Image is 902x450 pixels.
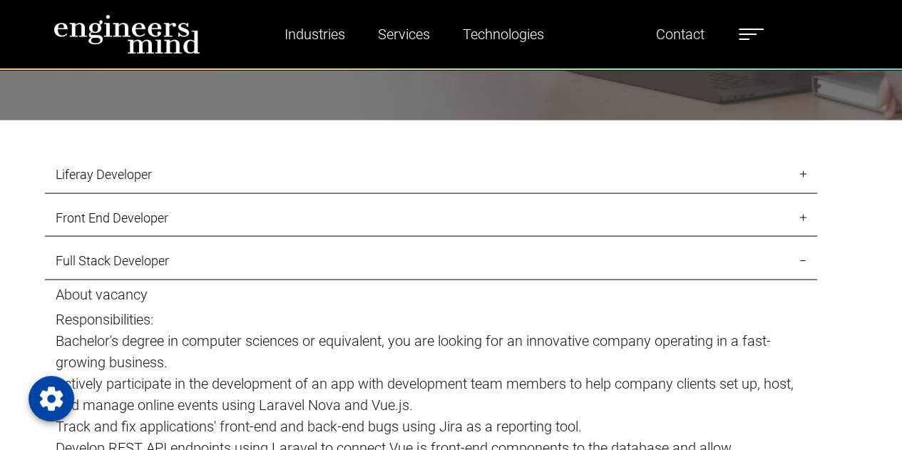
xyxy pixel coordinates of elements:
[56,329,806,372] p: Bachelor's degree in computer sciences or equivalent, you are looking for an innovative company o...
[45,155,817,193] a: Liferay Developer
[53,14,200,54] img: logo
[56,285,806,302] h5: About vacancy
[56,415,806,436] p: Track and fix applications' front-end and back-end bugs using Jira as a reporting tool.
[45,199,817,237] a: Front End Developer
[56,372,806,415] p: Actively participate in the development of an app with development team members to help company c...
[650,18,710,51] a: Contact
[56,308,806,329] p: Responsibilities:
[457,18,550,51] a: Technologies
[279,18,351,51] a: Industries
[372,18,436,51] a: Services
[45,242,817,280] a: Full Stack Developer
